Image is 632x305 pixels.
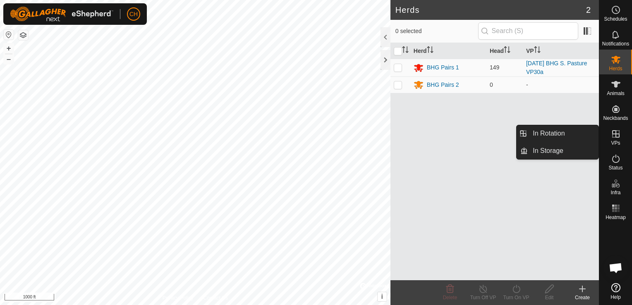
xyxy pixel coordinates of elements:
[566,294,599,301] div: Create
[517,143,598,159] li: In Storage
[604,17,627,21] span: Schedules
[163,294,194,302] a: Privacy Policy
[517,125,598,142] li: In Rotation
[395,27,478,36] span: 0 selected
[609,66,622,71] span: Herds
[603,255,628,280] div: Open chat
[443,295,457,300] span: Delete
[4,54,14,64] button: –
[526,60,587,75] a: [DATE] BHG S. Pasture VP30a
[427,48,433,54] p-sorticon: Activate to sort
[4,30,14,40] button: Reset Map
[410,43,486,59] th: Herd
[606,215,626,220] span: Heatmap
[427,63,459,72] div: BHG Pairs 1
[427,81,459,89] div: BHG Pairs 2
[490,81,493,88] span: 0
[486,43,523,59] th: Head
[602,41,629,46] span: Notifications
[18,30,28,40] button: Map Layers
[610,190,620,195] span: Infra
[586,4,591,16] span: 2
[610,295,621,300] span: Help
[129,10,138,19] span: CH
[528,143,598,159] a: In Storage
[378,292,387,301] button: i
[533,129,565,138] span: In Rotation
[608,165,622,170] span: Status
[523,76,599,93] td: -
[381,293,383,300] span: i
[395,5,586,15] h2: Herds
[534,48,541,54] p-sorticon: Activate to sort
[500,294,533,301] div: Turn On VP
[402,48,409,54] p-sorticon: Activate to sort
[490,64,499,71] span: 149
[523,43,599,59] th: VP
[203,294,228,302] a: Contact Us
[467,294,500,301] div: Turn Off VP
[533,146,563,156] span: In Storage
[4,43,14,53] button: +
[504,48,510,54] p-sorticon: Activate to sort
[533,294,566,301] div: Edit
[478,22,578,40] input: Search (S)
[528,125,598,142] a: In Rotation
[611,141,620,145] span: VPs
[599,280,632,303] a: Help
[603,116,628,121] span: Neckbands
[10,7,113,21] img: Gallagher Logo
[607,91,625,96] span: Animals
